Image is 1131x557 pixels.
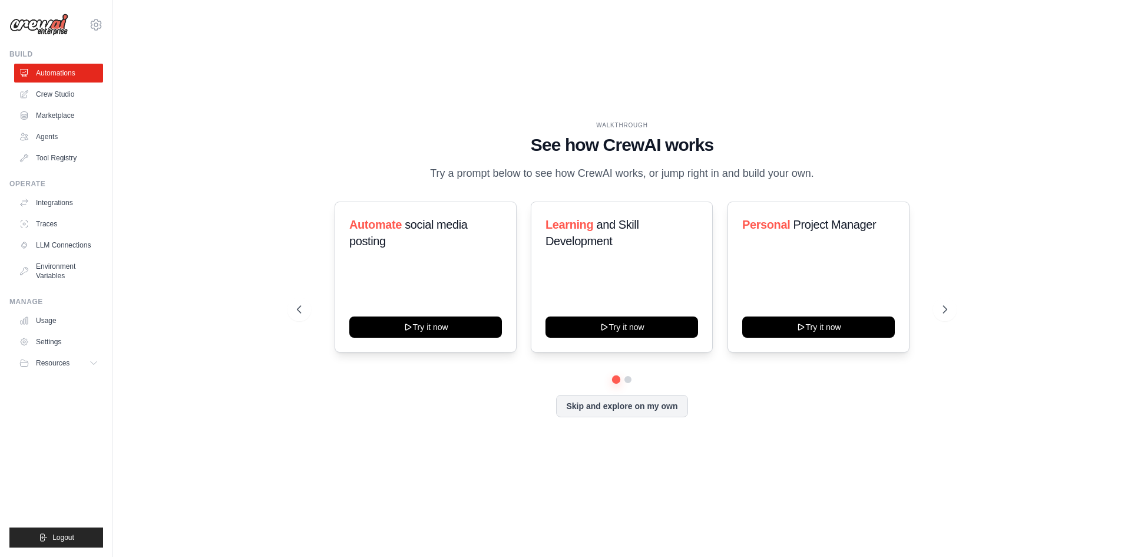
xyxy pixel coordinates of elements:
[14,193,103,212] a: Integrations
[545,218,593,231] span: Learning
[14,149,103,167] a: Tool Registry
[297,134,947,156] h1: See how CrewAI works
[14,354,103,373] button: Resources
[545,218,639,248] span: and Skill Development
[1072,500,1131,557] iframe: Chat Widget
[14,257,103,285] a: Environment Variables
[14,85,103,104] a: Crew Studio
[556,395,687,417] button: Skip and explore on my own
[14,332,103,351] a: Settings
[424,165,820,182] p: Try a prompt below to see how CrewAI works, or jump right in and build your own.
[36,358,70,368] span: Resources
[349,218,402,231] span: Automate
[793,218,876,231] span: Project Manager
[349,218,468,248] span: social media posting
[9,528,103,548] button: Logout
[545,317,698,338] button: Try it now
[9,50,103,59] div: Build
[297,121,947,130] div: WALKTHROUGH
[9,179,103,189] div: Operate
[14,106,103,125] a: Marketplace
[349,317,502,338] button: Try it now
[742,218,790,231] span: Personal
[14,215,103,233] a: Traces
[14,236,103,255] a: LLM Connections
[9,297,103,306] div: Manage
[52,533,74,542] span: Logout
[14,64,103,83] a: Automations
[14,127,103,146] a: Agents
[9,14,68,36] img: Logo
[742,317,895,338] button: Try it now
[14,311,103,330] a: Usage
